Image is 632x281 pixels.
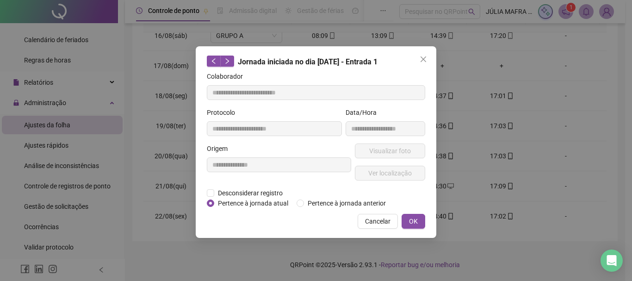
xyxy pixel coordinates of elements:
[304,198,390,208] span: Pertence à jornada anterior
[601,250,623,272] div: Open Intercom Messenger
[207,56,221,67] button: left
[358,214,398,229] button: Cancelar
[214,188,286,198] span: Desconsiderar registro
[224,58,230,64] span: right
[220,56,234,67] button: right
[214,198,292,208] span: Pertence à jornada atual
[402,214,425,229] button: OK
[365,216,390,226] span: Cancelar
[346,107,383,118] label: Data/Hora
[207,71,249,81] label: Colaborador
[207,107,241,118] label: Protocolo
[355,144,425,158] button: Visualizar foto
[207,144,234,154] label: Origem
[355,166,425,181] button: Ver localização
[416,52,431,67] button: Close
[420,56,427,63] span: close
[409,216,418,226] span: OK
[207,56,425,68] div: Jornada iniciada no dia [DATE] - Entrada 1
[211,58,217,64] span: left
